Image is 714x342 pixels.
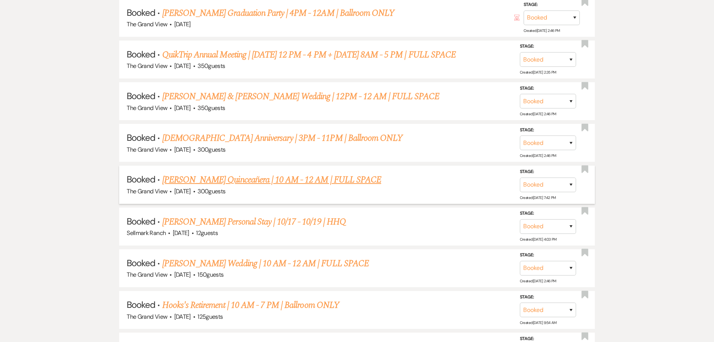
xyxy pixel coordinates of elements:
[127,48,155,60] span: Booked
[520,320,557,325] span: Created: [DATE] 9:54 AM
[524,28,560,33] span: Created: [DATE] 2:46 PM
[198,146,225,154] span: 300 guests
[524,1,580,9] label: Stage:
[174,62,191,70] span: [DATE]
[198,104,225,112] span: 350 guests
[127,229,166,237] span: Sellmark Ranch
[520,237,557,242] span: Created: [DATE] 4:03 PM
[174,313,191,321] span: [DATE]
[198,187,225,195] span: 300 guests
[127,299,155,310] span: Booked
[162,298,339,312] a: Hooks's Retirement | 10 AM - 7 PM | Ballroom ONLY
[127,7,155,18] span: Booked
[127,20,167,28] span: The Grand View
[520,279,556,283] span: Created: [DATE] 2:46 PM
[162,173,381,187] a: [PERSON_NAME] Quinceañera | 10 AM - 12 AM | FULL SPACE
[520,168,576,176] label: Stage:
[520,70,556,75] span: Created: [DATE] 2:35 PM
[520,293,576,301] label: Stage:
[127,90,155,102] span: Booked
[127,146,167,154] span: The Grand View
[174,187,191,195] span: [DATE]
[520,111,556,116] span: Created: [DATE] 2:46 PM
[127,132,155,143] span: Booked
[520,195,556,200] span: Created: [DATE] 7:42 PM
[162,6,394,20] a: [PERSON_NAME] Graduation Party | 4PM - 12AM | Ballroom ONLY
[162,48,456,62] a: QuikTrip Annual Meeting | [DATE] 12 PM - 4 PM + [DATE] 8AM - 5 PM | FULL SPACE
[198,62,225,70] span: 350 guests
[520,209,576,218] label: Stage:
[127,62,167,70] span: The Grand View
[162,90,440,103] a: [PERSON_NAME] & [PERSON_NAME] Wedding | 12PM - 12 AM | FULL SPACE
[520,153,556,158] span: Created: [DATE] 2:46 PM
[162,131,403,145] a: [DEMOGRAPHIC_DATA] Anniversary | 3PM - 11PM | Ballroom ONLY
[520,126,576,134] label: Stage:
[520,42,576,51] label: Stage:
[198,271,223,279] span: 150 guests
[127,257,155,269] span: Booked
[174,104,191,112] span: [DATE]
[162,257,369,270] a: [PERSON_NAME] Wedding | 10 AM - 12 AM | FULL SPACE
[174,146,191,154] span: [DATE]
[173,229,189,237] span: [DATE]
[127,215,155,227] span: Booked
[198,313,223,321] span: 125 guests
[127,187,167,195] span: The Grand View
[127,271,167,279] span: The Grand View
[127,313,167,321] span: The Grand View
[196,229,218,237] span: 12 guests
[520,251,576,259] label: Stage:
[162,215,346,229] a: [PERSON_NAME] Personal Stay | 10/17 - 10/19 | HHQ
[127,173,155,185] span: Booked
[520,84,576,93] label: Stage:
[127,104,167,112] span: The Grand View
[174,20,191,28] span: [DATE]
[174,271,191,279] span: [DATE]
